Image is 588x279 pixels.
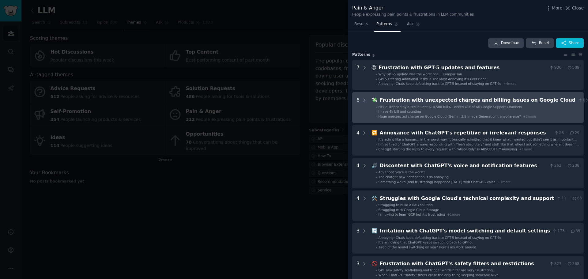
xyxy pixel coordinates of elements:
[379,64,547,72] div: Frustration with GPT-5 updates and features
[567,163,579,168] span: 208
[376,203,377,207] div: -
[568,196,570,201] span: ·
[379,82,501,85] span: Annoying: Chats keep defaulting back to GPT-5 instead of staying on GPT-4o
[380,260,547,268] div: Frustration with ChatGPT's safety filters and restrictions
[498,180,511,184] span: + 1 more
[549,261,561,267] span: 827
[376,81,377,86] div: -
[356,129,360,151] div: 4
[379,105,522,109] span: HELP: Trapped by a Fraudulent $14,500 Bill & Locked Out of All Google Support Channels
[376,105,377,109] div: -
[376,236,377,240] div: -
[572,196,582,201] span: 66
[380,227,550,235] div: Irritation with ChatGPT's model switching and default settings
[526,38,553,48] button: Reset
[371,163,378,168] span: 🔊
[407,21,414,27] span: Ask
[380,129,552,137] div: Annoyance with ChatGPT's repetitive or irrelevant responses
[566,130,567,136] span: ·
[380,162,547,170] div: Discontent with ChatGPT's voice and notification features
[447,213,460,216] span: + 1 more
[503,82,517,85] span: + 4 more
[356,64,360,86] div: 7
[352,19,370,32] a: Results
[376,245,377,249] div: -
[379,147,517,151] span: Chatgpt starting the reply to every request with "absolutely" is ABSOLUTELY annoying
[567,261,579,267] span: 268
[379,77,487,81] span: GPT5 Offering Additional Tasks Is The Most Annoying It's Ever Been
[376,175,377,179] div: -
[549,163,561,168] span: 262
[379,268,494,272] span: GPT new safety scaffolding and trigger words filter are very Frustrating.
[376,170,377,174] div: -
[376,114,377,119] div: -
[569,130,579,136] span: 29
[352,12,474,17] div: People expressing pain points & frustrations in LLM communities
[379,142,579,150] span: I’m so tired of ChatGPT always responding with “Yeah absolutely” and stuff like that when I ask s...
[379,115,521,118] span: Huge unexpected charge on Google Cloud (Gemini 2.5 Image Generation), anyone else?
[379,138,577,145] span: It’s acting like a human… in the worst way. It basically admitted that it knew what I wanted but ...
[379,236,501,239] span: Annoying: Chats keep defaulting back to GPT-5 instead of staying on GPT-4o
[552,228,565,234] span: 173
[569,40,579,46] span: Share
[379,208,439,212] span: Struggling with Google Cloud Storage
[405,19,422,32] a: Ask
[376,147,377,151] div: -
[376,72,377,76] div: -
[376,240,377,244] div: -
[523,115,536,118] span: + 3 more
[376,137,377,141] div: -
[379,175,449,179] span: The chatgpt new notification is so annoying
[356,96,360,119] div: 6
[379,240,473,244] span: It’s annoying that ChatGPT keeps swapping back to GPT-5.
[563,261,565,267] span: ·
[545,5,563,11] button: More
[519,147,532,151] span: + 1 more
[488,38,524,48] a: Download
[371,195,378,201] span: 🛠️
[563,163,565,168] span: ·
[380,195,554,202] div: Struggles with Google Cloud's technical complexity and support
[549,65,561,70] span: 936
[374,19,400,32] a: Patterns
[570,228,580,234] span: 89
[372,54,375,57] span: 9
[379,110,421,113] span: I have 4k bill and counting
[572,5,584,11] span: Close
[379,213,445,216] span: I'm trying to learn GCP but it's frustrating
[379,203,433,207] span: Struggling to build a RAG solution
[539,40,549,46] span: Reset
[564,5,584,11] button: Close
[380,96,575,104] div: Frustration with unexpected charges and billing issues on Google Cloud
[376,109,377,114] div: -
[371,228,378,234] span: 🔄
[379,170,425,174] span: Advanced voice is the worst!
[501,40,520,46] span: Download
[371,65,376,70] span: 😡
[356,162,360,184] div: 4
[352,4,474,12] div: Pain & Anger
[352,52,370,58] span: Pattern s
[563,65,565,70] span: ·
[379,273,500,277] span: When ChatGPT “safety” filters erase the only thing keeping someone alive.
[371,261,378,266] span: 🚫
[376,208,377,212] div: -
[376,268,377,272] div: -
[376,180,377,184] div: -
[379,180,496,184] span: Something weird (and frustrating) happened [DATE] with ChatGPT- voice
[554,130,564,136] span: 26
[376,273,377,277] div: -
[354,21,368,27] span: Results
[376,212,377,217] div: -
[376,77,377,81] div: -
[379,72,462,76] span: Why GPT-5 update was the worst one....Comparison
[376,21,392,27] span: Patterns
[356,227,360,249] div: 3
[376,142,377,146] div: -
[556,196,566,201] span: 11
[371,97,378,103] span: 💸
[356,195,360,217] div: 4
[552,5,563,11] span: More
[371,130,378,136] span: 🔁
[379,245,477,249] span: Tired of the model switching on you? Here's my work around.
